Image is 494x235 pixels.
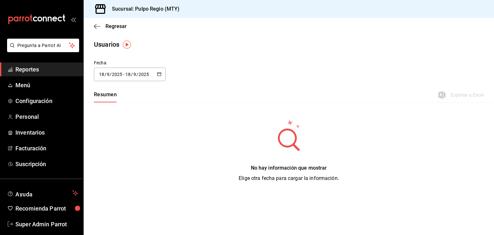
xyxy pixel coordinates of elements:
[71,17,76,22] button: open_drawer_menu
[239,175,339,181] span: Elige otra fecha para cargar la información.
[15,204,78,213] span: Recomienda Parrot
[94,23,127,29] button: Regresar
[5,47,79,53] a: Pregunta a Parrot AI
[131,72,133,77] span: /
[106,72,110,77] input: Month
[17,42,69,49] span: Pregunta a Parrot AI
[112,72,123,77] input: Year
[94,91,117,102] div: navigation tabs
[15,97,78,105] span: Configuración
[99,72,105,77] input: Day
[7,39,79,52] button: Pregunta a Parrot AI
[94,91,117,102] button: Resumen
[15,65,78,74] span: Reportes
[94,60,166,66] div: Fecha
[239,164,339,172] div: No hay información que mostrar
[94,40,119,49] div: Usuarios
[125,72,131,77] input: Day
[136,72,138,77] span: /
[105,23,127,29] span: Regresar
[110,72,112,77] span: /
[15,81,78,89] span: Menú
[123,72,124,77] span: -
[133,72,136,77] input: Month
[15,112,78,121] span: Personal
[123,41,131,49] img: Tooltip marker
[15,160,78,168] span: Suscripción
[105,72,106,77] span: /
[107,5,180,13] h3: Sucursal: Pulpo Regio (MTY)
[15,220,78,229] span: Super Admin Parrot
[15,189,70,197] span: Ayuda
[138,72,149,77] input: Year
[15,144,78,153] span: Facturación
[15,128,78,137] span: Inventarios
